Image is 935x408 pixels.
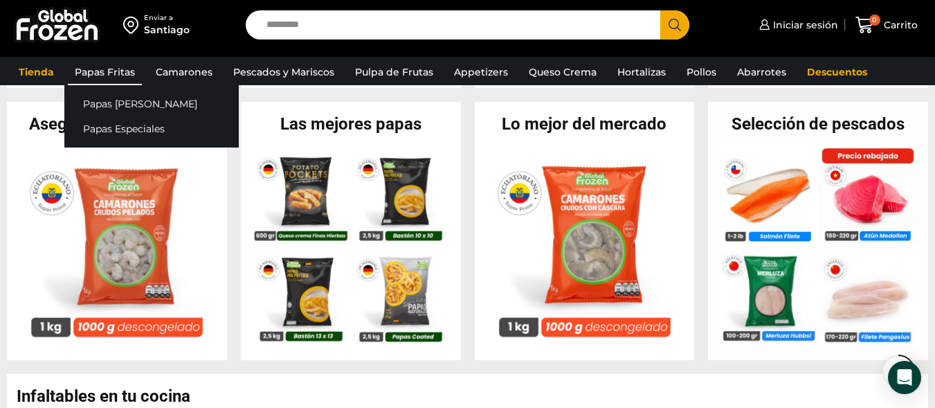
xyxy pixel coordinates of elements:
h2: Lo mejor del mercado [475,116,695,132]
a: Iniciar sesión [756,11,838,39]
a: Descuentos [800,59,874,85]
a: Appetizers [447,59,515,85]
h2: Las mejores papas [241,116,461,132]
span: Carrito [880,18,918,32]
div: Enviar a [144,13,190,23]
h2: Asegura tu rendimiento [7,116,227,132]
img: address-field-icon.svg [123,13,144,37]
h2: Infaltables en tu cocina [17,388,928,405]
button: Search button [660,10,689,39]
a: Abarrotes [730,59,793,85]
div: Santiago [144,23,190,37]
a: Hortalizas [610,59,673,85]
a: 0 Carrito [852,9,921,42]
a: Papas [PERSON_NAME] [64,91,239,116]
a: Pulpa de Frutas [348,59,440,85]
a: Pescados y Mariscos [226,59,341,85]
a: Queso Crema [522,59,603,85]
span: Iniciar sesión [770,18,838,32]
h2: Selección de pescados [708,116,928,132]
a: Pollos [680,59,723,85]
span: 0 [869,15,880,26]
a: Tienda [12,59,61,85]
a: Camarones [149,59,219,85]
a: Papas Fritas [68,59,142,85]
a: Papas Especiales [64,116,239,142]
div: Open Intercom Messenger [888,361,921,394]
